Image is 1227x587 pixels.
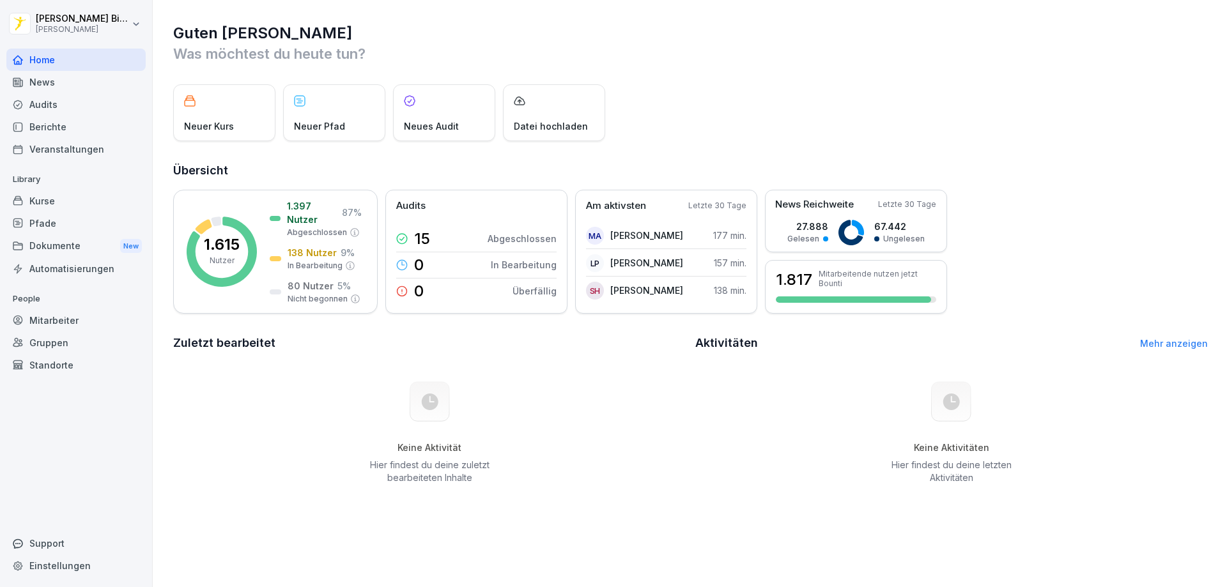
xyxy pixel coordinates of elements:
[414,231,430,247] p: 15
[787,220,828,233] p: 27.888
[714,284,746,297] p: 138 min.
[341,246,355,259] p: 9 %
[6,289,146,309] p: People
[287,199,338,226] p: 1.397 Nutzer
[1140,338,1208,349] a: Mehr anzeigen
[713,229,746,242] p: 177 min.
[173,23,1208,43] h1: Guten [PERSON_NAME]
[513,284,557,298] p: Überfällig
[6,532,146,554] div: Support
[787,233,819,245] p: Gelesen
[776,269,812,291] h3: 1.817
[491,258,557,271] p: In Bearbeitung
[695,334,758,352] h2: Aktivitäten
[6,212,146,234] a: Pfade
[6,554,146,577] a: Einstellungen
[288,260,343,271] p: In Bearbeitung
[6,354,146,376] a: Standorte
[714,256,746,270] p: 157 min.
[6,190,146,212] a: Kurse
[586,282,604,300] div: SH
[173,334,686,352] h2: Zuletzt bearbeitet
[874,220,925,233] p: 67.442
[414,284,424,299] p: 0
[6,138,146,160] a: Veranstaltungen
[287,227,347,238] p: Abgeschlossen
[36,25,129,34] p: [PERSON_NAME]
[6,49,146,71] a: Home
[586,254,604,272] div: LP
[120,239,142,254] div: New
[288,293,348,305] p: Nicht begonnen
[775,197,854,212] p: News Reichweite
[883,233,925,245] p: Ungelesen
[6,332,146,354] a: Gruppen
[6,309,146,332] a: Mitarbeiter
[887,459,1016,484] p: Hier findest du deine letzten Aktivitäten
[414,257,424,273] p: 0
[210,255,235,266] p: Nutzer
[6,169,146,190] p: Library
[610,284,683,297] p: [PERSON_NAME]
[173,162,1208,179] h2: Übersicht
[294,119,345,133] p: Neuer Pfad
[396,199,426,213] p: Audits
[688,200,746,211] p: Letzte 30 Tage
[6,116,146,138] a: Berichte
[365,442,494,454] h5: Keine Aktivität
[819,269,936,288] p: Mitarbeitende nutzen jetzt Bounti
[610,256,683,270] p: [PERSON_NAME]
[887,442,1016,454] h5: Keine Aktivitäten
[36,13,129,24] p: [PERSON_NAME] Bierstedt
[488,232,557,245] p: Abgeschlossen
[6,71,146,93] a: News
[365,459,494,484] p: Hier findest du deine zuletzt bearbeiteten Inhalte
[610,229,683,242] p: [PERSON_NAME]
[586,227,604,245] div: MA
[288,279,334,293] p: 80 Nutzer
[184,119,234,133] p: Neuer Kurs
[173,43,1208,64] p: Was möchtest du heute tun?
[342,206,362,219] p: 87 %
[6,234,146,258] div: Dokumente
[204,237,240,252] p: 1.615
[404,119,459,133] p: Neues Audit
[337,279,351,293] p: 5 %
[6,234,146,258] a: DokumenteNew
[586,199,646,213] p: Am aktivsten
[288,246,337,259] p: 138 Nutzer
[6,93,146,116] a: Audits
[6,257,146,280] a: Automatisierungen
[514,119,588,133] p: Datei hochladen
[878,199,936,210] p: Letzte 30 Tage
